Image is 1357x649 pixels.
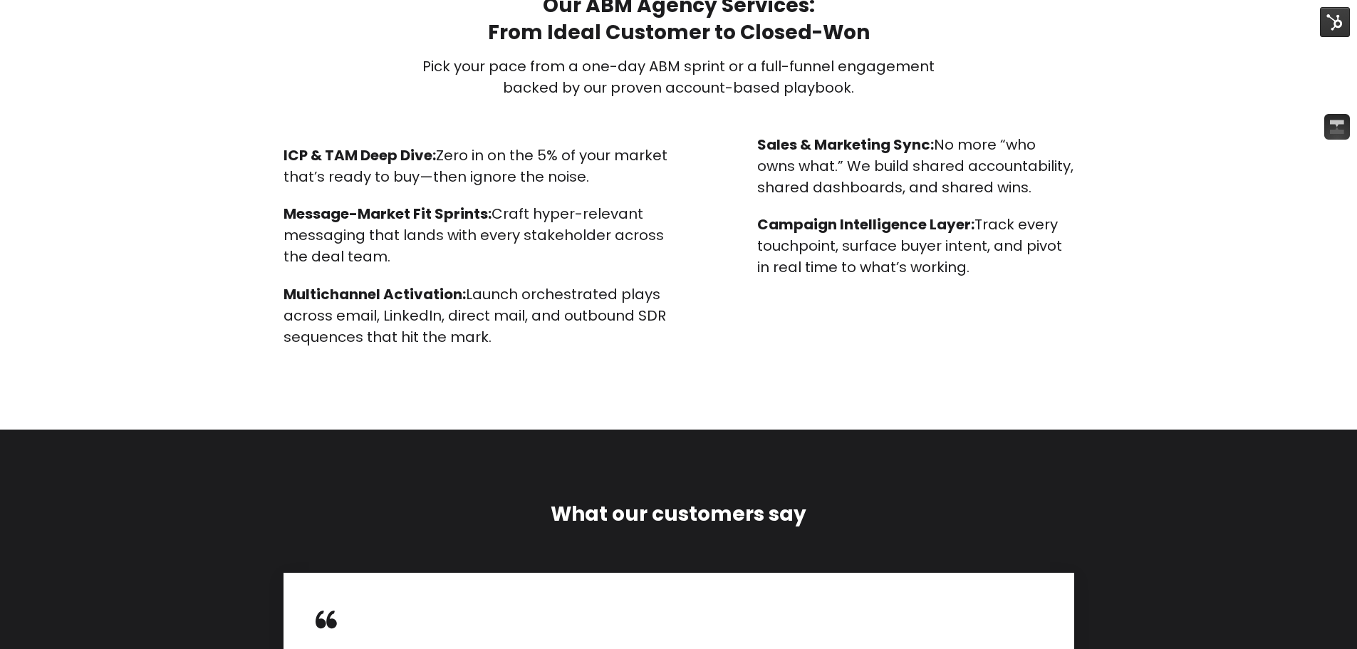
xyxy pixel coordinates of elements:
div: v 4.0.25 [40,23,70,34]
img: tab_domain_overview_orange.svg [38,83,50,94]
strong: Multichannel Activation: [284,284,466,304]
div: Pick your pace from a one-day ABM sprint or a full-funnel engagement backed by our proven account... [284,56,1074,98]
img: logo_orange.svg [23,23,34,34]
strong: Message-Market Fit Sprints: [284,204,492,224]
img: website_grey.svg [23,37,34,48]
p: Track every touchpoint, surface buyer intent, and pivot in real time to what’s working. [757,214,1074,278]
strong: Sales & Marketing Sync: [757,135,934,155]
img: HubSpot Tools Menu Toggle [1320,7,1350,37]
strong: ICP & TAM Deep Dive: [284,145,436,165]
p: Zero in on the 5% of your market that’s ready to buy—then ignore the noise. [284,145,668,187]
div: Domain Overview [54,84,128,93]
img: tab_keywords_by_traffic_grey.svg [142,83,153,94]
p: No more “who owns what.” We build shared accountability, shared dashboards, and shared wins. [757,134,1074,198]
p: Launch orchestrated plays across email, LinkedIn, direct mail, and outbound SDR sequences that hi... [284,284,668,348]
h2: What our customers say [284,501,1074,528]
strong: Campaign Intelligence Layer: [757,214,974,234]
p: Craft hyper-relevant messaging that lands with every stakeholder across the deal team. [284,203,668,267]
div: Keywords by Traffic [157,84,240,93]
div: Domain: [DOMAIN_NAME] [37,37,157,48]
